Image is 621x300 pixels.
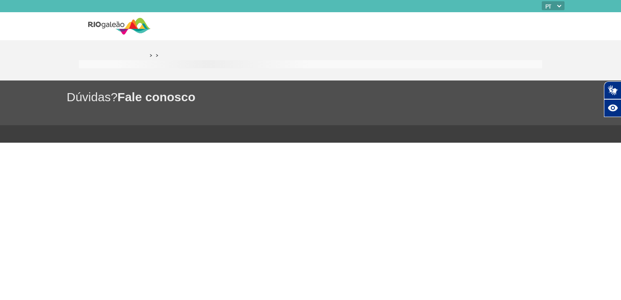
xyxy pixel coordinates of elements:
[117,90,195,104] span: Fale conosco
[604,81,621,117] div: Plugin de acessibilidade da Hand Talk.
[150,50,152,60] a: >
[604,81,621,99] button: Abrir tradutor de língua de sinais.
[156,50,159,60] a: >
[604,99,621,117] button: Abrir recursos assistivos.
[67,89,621,105] h1: Dúvidas?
